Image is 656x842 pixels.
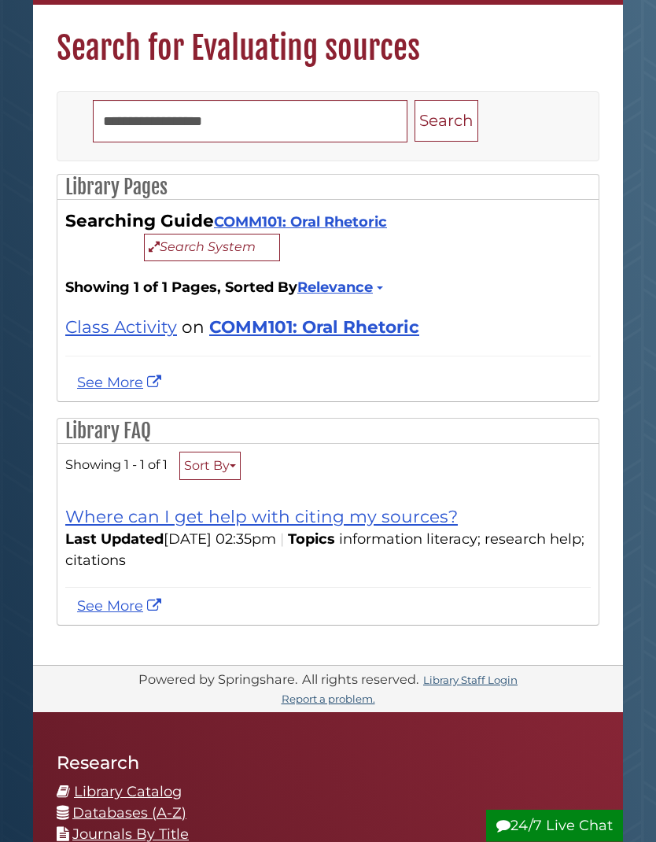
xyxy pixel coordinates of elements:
[276,531,288,548] span: |
[486,810,623,842] button: 24/7 Live Chat
[423,674,518,687] a: Library Staff Login
[65,531,588,570] ul: Topics
[65,531,276,548] span: [DATE] 02:35pm
[65,317,177,338] a: Class Activity
[209,317,419,338] a: COMM101: Oral Rhetoric
[57,175,599,201] h2: Library Pages
[485,530,588,551] li: research help;
[297,279,381,297] a: Relevance
[57,419,599,445] h2: Library FAQ
[300,672,421,688] div: All rights reserved.
[65,278,591,299] strong: Showing 1 of 1 Pages, Sorted By
[144,235,280,262] button: Search System
[136,672,300,688] div: Powered by Springshare.
[179,452,241,481] button: Sort By
[77,375,165,392] a: See more Evaluating sources results
[57,752,599,774] h2: Research
[65,507,458,527] a: Where can I get help with citing my sources?
[288,531,335,548] span: Topics
[214,214,387,231] a: COMM101: Oral Rhetoric
[282,693,375,706] a: Report a problem.
[33,6,623,68] h1: Search for Evaluating sources
[339,530,485,551] li: information literacy;
[65,457,168,473] span: Showing 1 - 1 of 1
[65,209,591,262] div: Searching Guide
[77,598,165,615] a: See More
[65,551,130,572] li: citations
[65,531,164,548] span: Last Updated
[415,101,478,142] button: Search
[182,317,205,338] span: on
[74,784,182,801] a: Library Catalog
[72,805,186,822] a: Databases (A-Z)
